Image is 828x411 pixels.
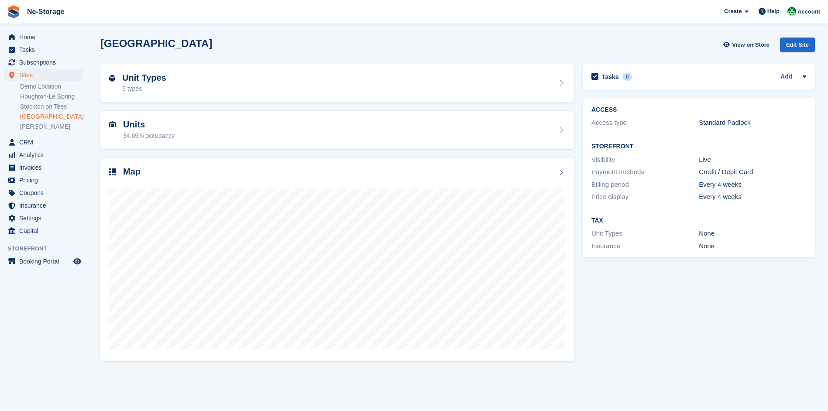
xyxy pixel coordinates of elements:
div: Billing period [591,180,699,190]
a: View on Store [722,38,773,52]
span: Analytics [19,149,72,161]
div: Edit Site [780,38,815,52]
h2: Tasks [602,73,619,81]
span: Home [19,31,72,43]
a: menu [4,225,82,237]
span: CRM [19,136,72,148]
div: None [699,241,806,251]
a: Unit Types 5 types [100,64,574,103]
a: menu [4,44,82,56]
div: Every 4 weeks [699,180,806,190]
a: menu [4,149,82,161]
div: 5 types [122,84,166,93]
img: unit-icn-7be61d7bf1b0ce9d3e12c5938cc71ed9869f7b940bace4675aadf7bd6d80202e.svg [109,121,116,127]
img: stora-icon-8386f47178a22dfd0bd8f6a31ec36ba5ce8667c1dd55bd0f319d3a0aa187defe.svg [7,5,20,18]
div: 0 [622,73,632,81]
span: Pricing [19,174,72,186]
span: Help [767,7,780,16]
div: 34.65% occupancy [123,131,175,140]
span: Tasks [19,44,72,56]
div: Standard Padlock [699,118,806,128]
span: Coupons [19,187,72,199]
a: Houghton-Le Spring [20,92,82,101]
div: Price display [591,192,699,202]
span: Invoices [19,161,72,174]
a: Edit Site [780,38,815,55]
a: Preview store [72,256,82,267]
h2: Tax [591,217,806,224]
a: menu [4,161,82,174]
a: Units 34.65% occupancy [100,111,574,149]
div: Unit Types [591,229,699,239]
a: Demo Location [20,82,82,91]
img: unit-type-icn-2b2737a686de81e16bb02015468b77c625bbabd49415b5ef34ead5e3b44a266d.svg [109,75,115,82]
a: [GEOGRAPHIC_DATA] [20,113,82,121]
span: Account [797,7,820,16]
span: Storefront [8,244,87,253]
div: Credit / Debit Card [699,167,806,177]
a: menu [4,56,82,68]
a: menu [4,174,82,186]
img: map-icn-33ee37083ee616e46c38cad1a60f524a97daa1e2b2c8c0bc3eb3415660979fc1.svg [109,168,116,175]
a: menu [4,212,82,224]
h2: ACCESS [591,106,806,113]
span: Insurance [19,199,72,212]
h2: [GEOGRAPHIC_DATA] [100,38,212,49]
div: Access type [591,118,699,128]
img: Jay Johal [787,7,796,16]
a: [PERSON_NAME] [20,123,82,131]
a: menu [4,199,82,212]
span: Settings [19,212,72,224]
div: Every 4 weeks [699,192,806,202]
a: Add [780,72,792,82]
span: Create [724,7,742,16]
span: Subscriptions [19,56,72,68]
a: menu [4,31,82,43]
a: Ne-Storage [24,4,68,19]
a: menu [4,136,82,148]
h2: Unit Types [122,73,166,83]
div: Visibility [591,155,699,165]
a: menu [4,187,82,199]
a: menu [4,255,82,267]
div: Payment methods [591,167,699,177]
a: menu [4,69,82,81]
div: Insurance [591,241,699,251]
div: Live [699,155,806,165]
div: None [699,229,806,239]
a: Stockton on Tees [20,103,82,111]
span: Booking Portal [19,255,72,267]
a: Map [100,158,574,362]
span: Sites [19,69,72,81]
h2: Map [123,167,141,177]
h2: Units [123,120,175,130]
span: Capital [19,225,72,237]
h2: Storefront [591,143,806,150]
span: View on Store [732,41,770,49]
